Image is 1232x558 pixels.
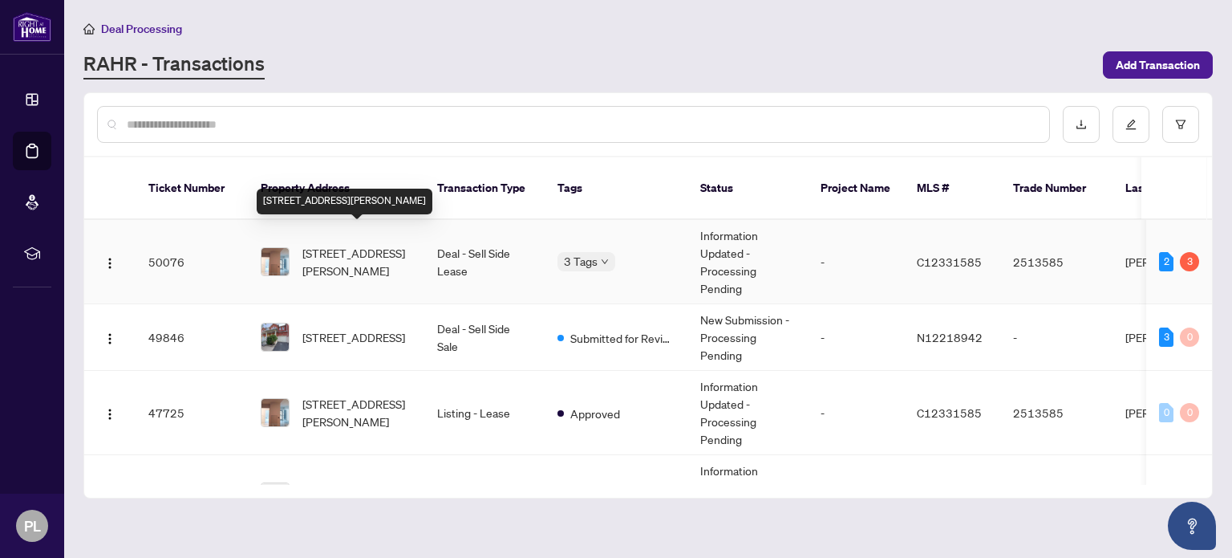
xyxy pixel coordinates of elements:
[1159,328,1173,347] div: 3
[13,12,51,42] img: logo
[136,157,248,220] th: Ticket Number
[808,157,904,220] th: Project Name
[808,220,904,304] td: -
[97,484,123,510] button: Logo
[687,157,808,220] th: Status
[302,244,411,279] span: [STREET_ADDRESS][PERSON_NAME]
[1168,502,1216,550] button: Open asap
[424,157,545,220] th: Transaction Type
[261,399,289,426] img: thumbnail-img
[136,455,248,540] td: 47008
[1180,328,1199,347] div: 0
[687,220,808,304] td: Information Updated - Processing Pending
[1180,252,1199,271] div: 3
[24,515,41,537] span: PL
[248,157,424,220] th: Property Address
[1162,106,1199,143] button: filter
[1175,119,1186,130] span: filter
[917,405,982,420] span: C12331585
[261,248,289,275] img: thumbnail-img
[687,455,808,540] td: Information Updated - Processing Pending
[1116,52,1200,78] span: Add Transaction
[1159,403,1173,422] div: 0
[570,405,620,422] span: Approved
[904,157,1000,220] th: MLS #
[1000,220,1112,304] td: 2513585
[1000,371,1112,455] td: 2513585
[101,22,182,36] span: Deal Processing
[424,304,545,371] td: Deal - Sell Side Sale
[103,332,116,345] img: Logo
[83,51,265,79] a: RAHR - Transactions
[1063,106,1100,143] button: download
[424,371,545,455] td: Listing - Lease
[97,324,123,350] button: Logo
[601,258,609,266] span: down
[1076,119,1087,130] span: download
[136,304,248,371] td: 49846
[808,371,904,455] td: -
[302,395,411,430] span: [STREET_ADDRESS][PERSON_NAME]
[808,304,904,371] td: -
[917,330,983,344] span: N12218942
[97,249,123,275] button: Logo
[545,157,687,220] th: Tags
[136,220,248,304] td: 50076
[83,23,95,35] span: home
[808,455,904,540] td: -
[424,220,545,304] td: Deal - Sell Side Lease
[136,371,248,455] td: 47725
[570,329,675,347] span: Submitted for Review
[424,455,545,540] td: Listing - Lease
[564,252,598,271] span: 3 Tags
[1159,252,1173,271] div: 2
[1112,106,1149,143] button: edit
[103,408,116,421] img: Logo
[1180,403,1199,422] div: 0
[687,304,808,371] td: New Submission - Processing Pending
[261,324,289,351] img: thumbnail-img
[1000,304,1112,371] td: -
[1000,157,1112,220] th: Trade Number
[97,400,123,426] button: Logo
[261,483,289,511] img: thumbnail-img
[103,257,116,270] img: Logo
[1000,455,1112,540] td: -
[687,371,808,455] td: Information Updated - Processing Pending
[1103,51,1213,79] button: Add Transaction
[257,189,432,214] div: [STREET_ADDRESS][PERSON_NAME]
[302,328,405,346] span: [STREET_ADDRESS]
[917,255,982,269] span: C12331585
[1125,119,1137,130] span: edit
